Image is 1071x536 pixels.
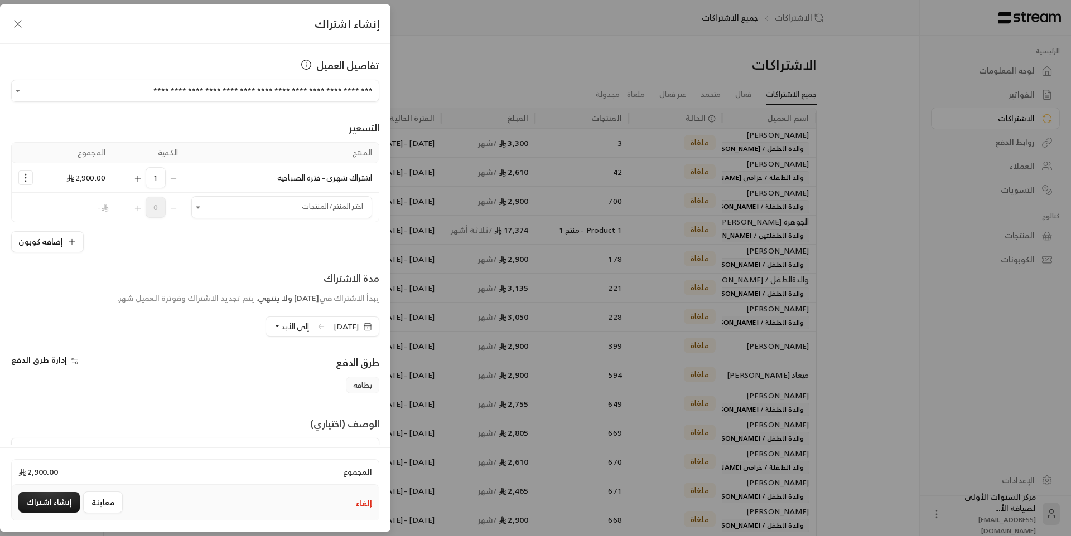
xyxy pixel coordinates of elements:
[294,291,319,305] span: [DATE]
[40,143,112,163] th: المجموع
[66,170,105,184] span: 2,900.00
[356,498,372,509] button: إلغاء
[117,270,379,286] div: مدة الاشتراك
[258,291,292,305] span: ولا ينتهي
[11,84,25,98] button: Open
[11,353,67,367] span: إدارة طرق الدفع
[11,231,84,252] button: إضافة كوبون
[11,142,379,222] table: Selected Products
[185,143,379,163] th: المنتج
[83,491,123,513] button: معاينة
[146,167,166,188] span: 1
[18,466,58,477] span: 2,900.00
[117,293,379,304] div: يبدأ الاشتراك في . يتم تجديد الاشتراك وفوترة العميل شهر.
[336,353,379,371] span: طرق الدفع
[146,197,166,218] span: 0
[343,466,372,477] span: المجموع
[40,193,112,222] td: -
[334,321,359,332] span: [DATE]
[18,492,80,513] button: إنشاء اشتراك
[191,201,205,214] button: Open
[310,416,379,431] div: الوصف (اختياري)
[346,377,379,393] span: بطاقة
[112,143,185,163] th: الكمية
[316,57,379,73] span: تفاصيل العميل
[11,120,379,135] div: التسعير
[281,319,309,333] span: إلى الأبد
[315,14,379,33] span: إنشاء اشتراك
[277,170,372,184] span: اشتراك شهري - فترة الصباحية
